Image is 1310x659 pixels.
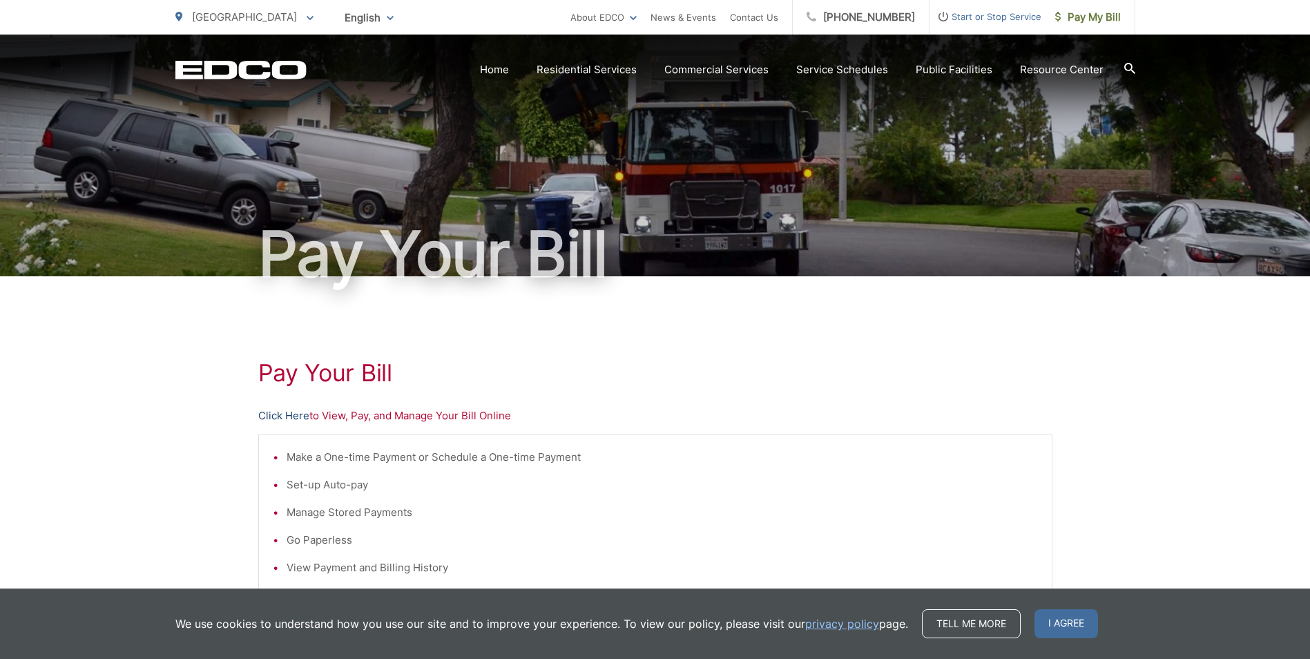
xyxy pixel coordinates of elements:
[287,477,1038,493] li: Set-up Auto-pay
[258,408,309,424] a: Click Here
[916,61,992,78] a: Public Facilities
[922,609,1021,638] a: Tell me more
[287,504,1038,521] li: Manage Stored Payments
[796,61,888,78] a: Service Schedules
[805,615,879,632] a: privacy policy
[1055,9,1121,26] span: Pay My Bill
[651,9,716,26] a: News & Events
[664,61,769,78] a: Commercial Services
[480,61,509,78] a: Home
[1034,609,1098,638] span: I agree
[334,6,404,30] span: English
[287,449,1038,466] li: Make a One-time Payment or Schedule a One-time Payment
[570,9,637,26] a: About EDCO
[287,532,1038,548] li: Go Paperless
[258,408,1052,424] p: to View, Pay, and Manage Your Bill Online
[1020,61,1104,78] a: Resource Center
[175,60,307,79] a: EDCD logo. Return to the homepage.
[537,61,637,78] a: Residential Services
[730,9,778,26] a: Contact Us
[192,10,297,23] span: [GEOGRAPHIC_DATA]
[287,560,1038,576] li: View Payment and Billing History
[258,359,1052,387] h1: Pay Your Bill
[175,615,908,632] p: We use cookies to understand how you use our site and to improve your experience. To view our pol...
[175,220,1135,289] h1: Pay Your Bill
